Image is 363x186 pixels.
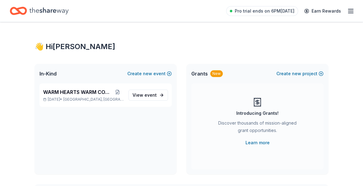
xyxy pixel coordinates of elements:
a: View event [129,90,168,101]
span: View [133,91,157,99]
a: Learn more [245,139,270,146]
div: 👋 Hi [PERSON_NAME] [35,42,328,52]
span: [GEOGRAPHIC_DATA], [GEOGRAPHIC_DATA] [63,97,124,102]
div: Discover thousands of mission-aligned grant opportunities. [216,119,299,137]
a: Pro trial ends on 6PM[DATE] [226,6,298,16]
span: event [144,92,157,98]
span: In-Kind [39,70,57,77]
p: [DATE] • [43,97,124,102]
a: Home [10,4,69,18]
button: Createnewevent [127,70,172,77]
span: Grants [191,70,208,77]
span: new [143,70,152,77]
span: new [292,70,301,77]
span: WARM HEARTS WARM COAT [43,88,111,96]
button: Createnewproject [276,70,324,77]
div: New [210,70,223,77]
span: Pro trial ends on 6PM[DATE] [235,7,294,15]
a: Earn Rewards [301,6,345,17]
div: Introducing Grants! [236,110,279,117]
